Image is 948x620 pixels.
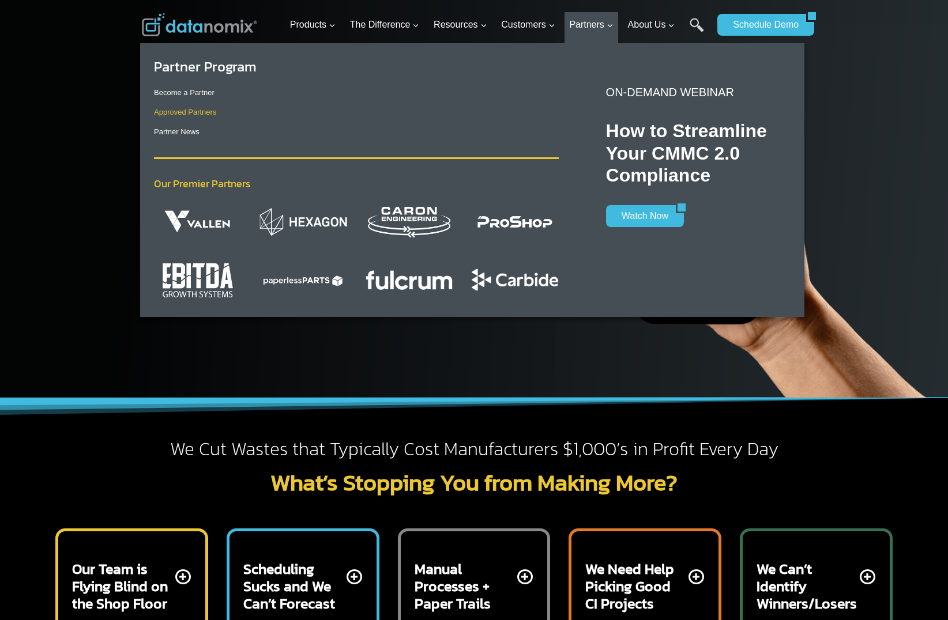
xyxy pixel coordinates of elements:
h2: What’s Stopping You from Making More? [142,471,806,494]
span: Partners [569,17,613,32]
img: Align your production goals with real-time performance. By importing target cycle and setup times... [366,265,453,294]
span: Products [290,17,336,32]
strong: How to Streamline Your CMMC 2.0 Compliance [606,120,767,186]
img: Datanomix customers can access profit coaching through our partner, EBITDA Growth Systems [159,260,237,300]
span: About Us [628,17,675,32]
h2: We Cut Wastes that Typically Cost Manufacturers $1,000’s in Profit Every Day [142,437,806,462]
img: Datanomix and Caron Engineering partner up to deliver real-time analytics and predictive insights... [366,199,453,244]
a: Approved Partners [154,108,216,116]
span: Resources [434,17,487,32]
img: Datanomix and Carbide partner up to educate manufacturers on CMMC 2.0 compliance [471,265,558,294]
span: Our Premier Partners [154,176,250,191]
img: Datanomix [142,13,257,36]
h2: Scheduling Sucks and We Can’t Forecast [243,560,344,612]
span: Customers [501,17,555,32]
img: The integration between Datanomix Production Monitoring and ProShop ERP replaces estimates with a... [471,207,558,237]
a: Schedule Demo [717,14,806,36]
a: Partner Program [154,56,257,77]
a: Watch Now [606,205,676,227]
nav: Primary Navigation [285,6,712,44]
h2: We Need Help Picking Good CI Projects [585,560,686,612]
a: Become a Partner [154,88,215,97]
h2: Manual Processes + Paper Trails [415,560,516,612]
img: Datanomix and Vallen partner up to deliver Tooling CPU Analytics to metalworking customers [154,207,241,237]
h2: We Can’t Identify Winners/Losers [757,560,857,612]
a: Partner News [154,127,200,136]
p: ON-DEMAND WEBINAR [606,83,779,101]
img: Datanomix and Hexagon partner up to deliver real-time production monitoring solutions to customers [259,207,347,236]
a: Search [690,18,704,44]
span: The Difference [350,17,420,32]
h2: Our Team is Flying Blind on the Shop Floor [72,560,173,612]
img: The Datanomix Integration with Paperless Parts enables you to import your quoted cycle times, set... [259,265,347,294]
